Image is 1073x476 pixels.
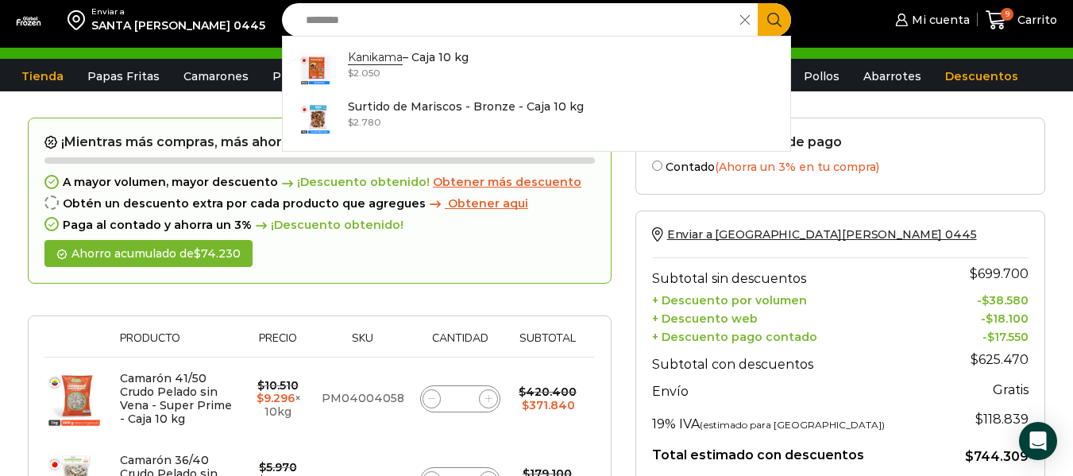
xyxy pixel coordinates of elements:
a: Camarón 41/50 Crudo Pelado sin Vena - Super Prime - Caja 10 kg [120,371,232,425]
td: - [940,326,1029,344]
p: – Caja 10 kg [348,48,469,66]
span: $ [986,312,993,326]
span: $ [348,116,353,128]
div: Enviar a [91,6,265,17]
a: Obtener más descuento [433,176,581,189]
div: Ahorro acumulado de [44,240,253,268]
span: 9 [1001,8,1013,21]
a: Abarrotes [855,61,929,91]
span: ¡Descuento obtenido! [252,219,403,232]
th: Sku [314,332,412,357]
div: Open Intercom Messenger [1019,422,1057,460]
div: SANTA [PERSON_NAME] 0445 [91,17,265,33]
bdi: 371.840 [522,398,575,412]
bdi: 74.230 [194,246,241,261]
bdi: 625.470 [971,352,1029,367]
th: Cantidad [412,332,508,357]
th: Subtotal [508,332,587,357]
button: Search button [758,3,791,37]
td: × 10kg [241,358,314,440]
th: Subtotal con descuentos [652,344,940,376]
a: Kanikama– Caja 10 kg $2.050 [283,45,790,94]
h2: Selecciona la forma de pago [652,134,1029,149]
bdi: 9.296 [257,391,295,405]
bdi: 10.510 [257,378,299,393]
a: Descuentos [937,61,1026,91]
td: - [940,290,1029,308]
a: Pollos [796,61,847,91]
th: Subtotal sin descuentos [652,257,940,289]
bdi: 38.580 [982,293,1029,308]
th: + Descuento web [652,308,940,326]
input: Product quantity [449,388,471,410]
span: $ [348,67,353,79]
div: Obtén un descuento extra por cada producto que agregues [44,197,595,211]
span: $ [519,385,526,399]
a: Tienda [14,61,71,91]
span: Enviar a [GEOGRAPHIC_DATA][PERSON_NAME] 0445 [667,227,977,242]
td: - [940,308,1029,326]
th: Total estimado con descuentos [652,435,940,466]
th: 19% IVA [652,404,940,435]
span: Mi cuenta [908,12,970,28]
span: 118.839 [975,412,1029,427]
span: $ [259,460,266,474]
span: Carrito [1013,12,1057,28]
span: $ [257,391,264,405]
a: 9 Carrito [986,2,1057,39]
span: $ [971,352,978,367]
a: Mi cuenta [891,4,969,36]
label: Contado [652,157,1029,174]
bdi: 17.550 [987,330,1029,344]
span: $ [257,378,264,393]
a: Surtido de Mariscos - Bronze - Caja 10 kg $2.780 [283,94,790,143]
input: Contado(Ahorra un 3% en tu compra) [652,161,662,171]
bdi: 699.700 [970,266,1029,281]
span: Obtener aqui [448,196,528,211]
a: Pescados y Mariscos [264,61,400,91]
h2: ¡Mientras más compras, más ahorras! [44,134,595,150]
span: $ [970,266,978,281]
th: + Descuento por volumen [652,290,940,308]
th: Envío [652,376,940,404]
bdi: 2.780 [348,116,381,128]
bdi: 5.970 [259,460,297,474]
th: + Descuento pago contado [652,326,940,344]
p: Surtido de Mariscos - Bronze - Caja 10 kg [348,98,584,115]
small: (estimado para [GEOGRAPHIC_DATA]) [700,419,885,431]
span: $ [965,449,974,464]
a: Papas Fritas [79,61,168,91]
bdi: 744.309 [965,449,1029,464]
span: $ [982,293,989,308]
bdi: 2.050 [348,67,380,79]
span: ¡Descuento obtenido! [278,176,430,189]
span: $ [194,246,201,261]
th: Precio [241,332,314,357]
img: address-field-icon.svg [68,6,91,33]
span: $ [987,330,994,344]
a: Enviar a [GEOGRAPHIC_DATA][PERSON_NAME] 0445 [652,227,977,242]
strong: Kanikama [348,50,403,65]
span: $ [522,398,529,412]
span: (Ahorra un 3% en tu compra) [715,160,879,174]
a: Obtener aqui [426,197,528,211]
bdi: 420.400 [519,385,577,399]
span: $ [975,412,983,427]
td: PM04004058 [314,358,412,440]
th: Producto [112,332,241,357]
div: Paga al contado y ahorra un 3% [44,219,595,232]
a: Camarones [176,61,257,91]
strong: Gratis [993,382,1029,397]
bdi: 18.100 [986,312,1029,326]
div: A mayor volumen, mayor descuento [44,176,595,189]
